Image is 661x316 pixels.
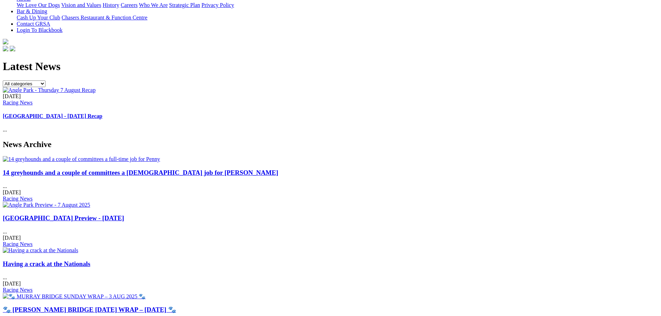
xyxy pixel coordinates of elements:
img: twitter.svg [10,46,15,51]
img: Angle Park - Thursday 7 August Recap [3,87,96,93]
a: Racing News [3,196,33,202]
img: 14 greyhounds and a couple of committees a full-time job for Penny [3,156,160,162]
span: [DATE] [3,93,21,99]
a: Chasers Restaurant & Function Centre [61,15,147,20]
div: ... [3,93,658,133]
div: ... [3,214,658,247]
a: [GEOGRAPHIC_DATA] Preview - [DATE] [3,214,124,222]
a: Who We Are [139,2,168,8]
a: 🐾 [PERSON_NAME] BRIDGE [DATE] WRAP – [DATE] 🐾 [3,306,176,313]
h2: News Archive [3,140,658,149]
span: [DATE] [3,235,21,241]
a: Strategic Plan [169,2,200,8]
a: Careers [121,2,138,8]
a: Racing News [3,100,33,105]
a: Contact GRSA [17,21,50,27]
img: Having a crack at the Nationals [3,247,78,254]
div: ... [3,169,658,202]
span: [DATE] [3,281,21,287]
a: Vision and Values [61,2,101,8]
img: 🐾 MURRAY BRIDGE SUNDAY WRAP – 3 AUG 2025 🐾 [3,293,146,300]
a: Bar & Dining [17,8,47,14]
h1: Latest News [3,60,658,73]
a: Cash Up Your Club [17,15,60,20]
a: [GEOGRAPHIC_DATA] - [DATE] Recap [3,113,102,119]
a: Having a crack at the Nationals [3,260,90,267]
a: Privacy Policy [201,2,234,8]
a: Racing News [3,287,33,293]
a: History [102,2,119,8]
a: Racing News [3,241,33,247]
div: About [17,2,658,8]
a: Login To Blackbook [17,27,63,33]
span: [DATE] [3,189,21,195]
div: ... [3,260,658,293]
a: 14 greyhounds and a couple of committees a [DEMOGRAPHIC_DATA] job for [PERSON_NAME] [3,169,278,176]
div: Bar & Dining [17,15,658,21]
a: We Love Our Dogs [17,2,60,8]
img: Angle Park Preview - 7 August 2025 [3,202,90,208]
img: facebook.svg [3,46,8,51]
img: logo-grsa-white.png [3,39,8,44]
